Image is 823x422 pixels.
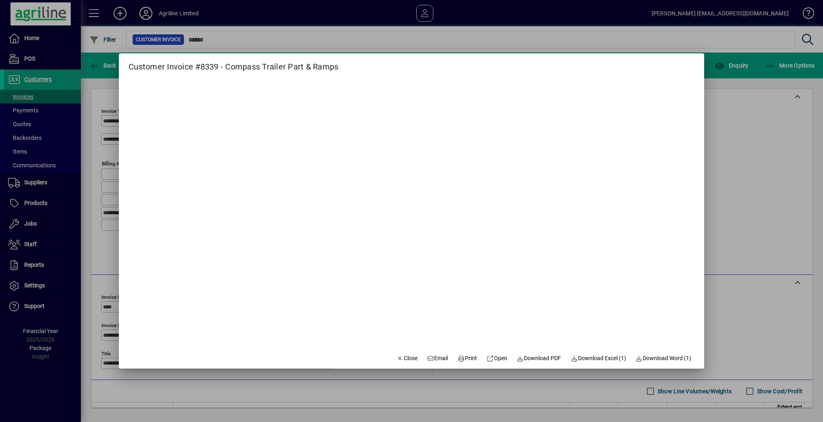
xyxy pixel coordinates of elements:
a: Download PDF [514,351,565,365]
button: Download Word (1) [633,351,695,365]
span: Download Excel (1) [571,354,626,363]
a: Open [483,351,511,365]
span: Open [487,354,507,363]
button: Print [454,351,480,365]
button: Download Excel (1) [568,351,629,365]
span: Email [427,354,448,363]
h2: Customer Invoice #8339 - Compass Trailer Part & Ramps [119,53,348,73]
button: Email [424,351,452,365]
button: Close [393,351,421,365]
span: Download Word (1) [636,354,692,363]
span: Print [458,354,477,363]
span: Close [397,354,418,363]
span: Download PDF [517,354,561,363]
